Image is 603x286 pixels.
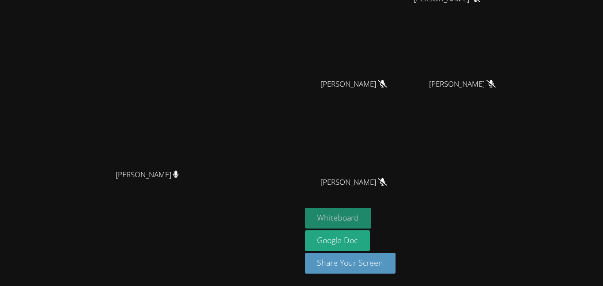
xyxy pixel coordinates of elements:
button: Whiteboard [305,208,372,229]
span: [PERSON_NAME] [320,78,387,91]
button: Share Your Screen [305,253,396,274]
span: [PERSON_NAME] [320,176,387,189]
span: [PERSON_NAME] [429,78,496,91]
span: [PERSON_NAME] [116,168,179,181]
a: Google Doc [305,230,370,251]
